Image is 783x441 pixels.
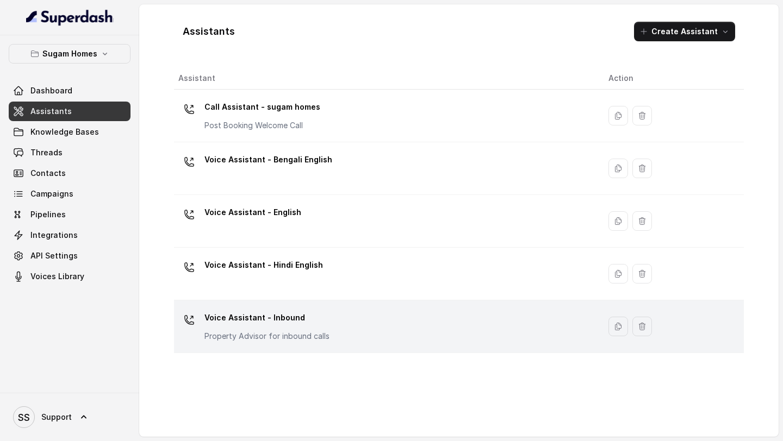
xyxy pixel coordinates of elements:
[42,47,97,60] p: Sugam Homes
[9,163,130,183] a: Contacts
[30,106,72,117] span: Assistants
[9,184,130,204] a: Campaigns
[30,230,78,241] span: Integrations
[204,204,301,221] p: Voice Assistant - English
[204,309,330,326] p: Voice Assistant - Inbound
[204,120,320,131] p: Post Booking Welcome Call
[9,225,130,245] a: Integrations
[9,267,130,286] a: Voices Library
[204,98,320,116] p: Call Assistant - sugam homes
[634,22,735,41] button: Create Assistant
[9,122,130,142] a: Knowledge Bases
[204,256,323,274] p: Voice Assistant - Hindi English
[9,143,130,162] a: Threads
[204,151,332,168] p: Voice Assistant - Bengali English
[204,331,330,342] p: Property Advisor for inbound calls
[174,67,600,90] th: Assistant
[183,23,235,40] h1: Assistants
[41,412,72,423] span: Support
[30,271,84,282] span: Voices Library
[30,85,72,96] span: Dashboard
[30,127,99,137] span: Knowledge Bases
[9,246,130,266] a: API Settings
[9,205,130,224] a: Pipelines
[9,81,130,100] a: Dashboard
[26,9,114,26] img: light.svg
[30,147,63,158] span: Threads
[30,168,66,179] span: Contacts
[600,67,744,90] th: Action
[18,412,30,423] text: SS
[30,250,78,261] span: API Settings
[30,188,73,199] span: Campaigns
[9,402,130,432] a: Support
[30,209,66,220] span: Pipelines
[9,44,130,64] button: Sugam Homes
[9,102,130,121] a: Assistants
